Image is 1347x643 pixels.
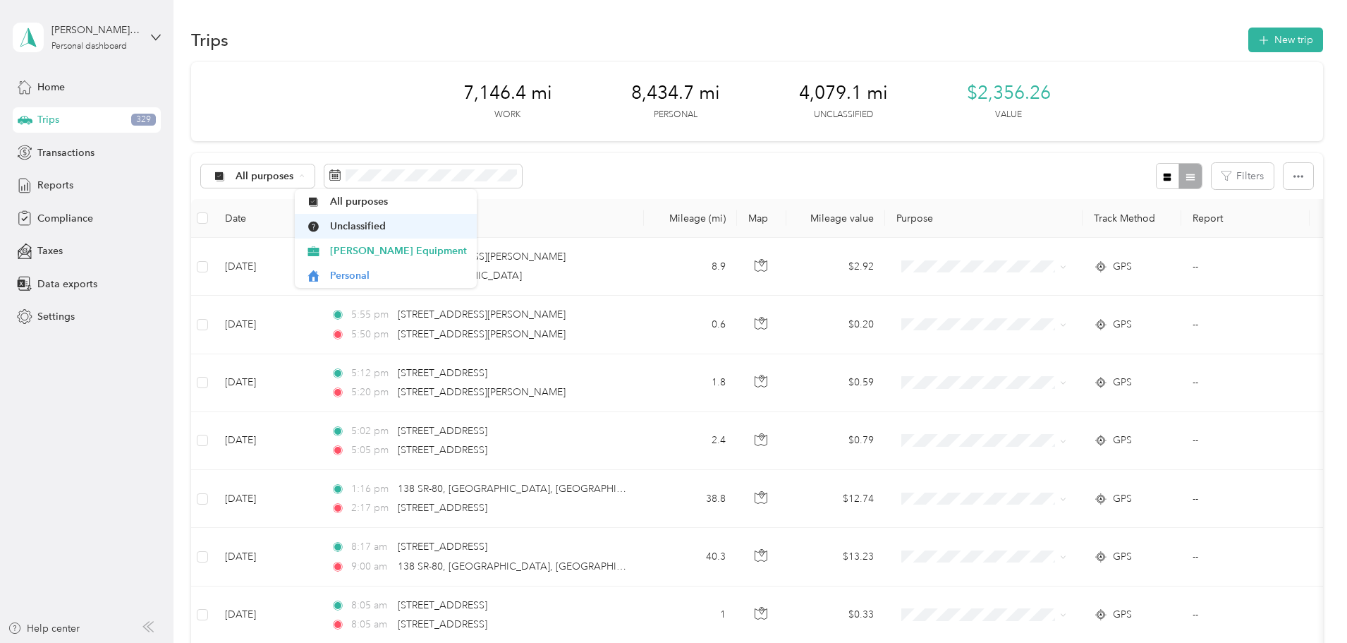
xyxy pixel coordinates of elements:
[398,444,487,456] span: [STREET_ADDRESS]
[351,500,391,516] span: 2:17 pm
[37,277,97,292] span: Data exports
[214,470,319,528] td: [DATE]
[351,327,391,342] span: 5:50 pm
[644,199,737,238] th: Mileage (mi)
[1181,238,1310,296] td: --
[351,307,391,323] span: 5:55 pm
[1181,354,1310,412] td: --
[351,423,391,439] span: 5:02 pm
[319,199,644,238] th: Locations
[1181,528,1310,586] td: --
[398,425,487,437] span: [STREET_ADDRESS]
[786,296,885,354] td: $0.20
[351,539,391,555] span: 8:17 am
[799,82,888,104] span: 4,079.1 mi
[214,238,319,296] td: [DATE]
[786,238,885,296] td: $2.92
[214,528,319,586] td: [DATE]
[37,112,59,127] span: Trips
[644,238,737,296] td: 8.9
[37,178,73,193] span: Reports
[1248,28,1323,52] button: New trip
[37,309,75,324] span: Settings
[398,541,487,553] span: [STREET_ADDRESS]
[351,443,391,458] span: 5:05 pm
[885,199,1083,238] th: Purpose
[330,268,467,283] span: Personal
[494,109,520,121] p: Work
[1083,199,1181,238] th: Track Method
[1113,259,1132,275] span: GPS
[214,412,319,470] td: [DATE]
[351,366,391,381] span: 5:12 pm
[398,386,566,398] span: [STREET_ADDRESS][PERSON_NAME]
[1181,199,1310,238] th: Report
[398,483,657,495] span: 138 SR-80, [GEOGRAPHIC_DATA], [GEOGRAPHIC_DATA]
[1113,607,1132,623] span: GPS
[398,251,566,263] span: [STREET_ADDRESS][PERSON_NAME]
[1113,549,1132,565] span: GPS
[351,385,391,400] span: 5:20 pm
[1181,470,1310,528] td: --
[967,82,1051,104] span: $2,356.26
[398,308,566,320] span: [STREET_ADDRESS][PERSON_NAME]
[786,470,885,528] td: $12.74
[644,470,737,528] td: 38.8
[737,199,786,238] th: Map
[654,109,697,121] p: Personal
[37,244,63,258] span: Taxes
[1113,433,1132,448] span: GPS
[1113,491,1132,507] span: GPS
[786,354,885,412] td: $0.59
[644,528,737,586] td: 40.3
[37,211,93,226] span: Compliance
[330,219,467,234] span: Unclassified
[398,367,487,379] span: [STREET_ADDRESS]
[631,82,720,104] span: 8,434.7 mi
[1181,412,1310,470] td: --
[644,354,737,412] td: 1.8
[995,109,1022,121] p: Value
[214,199,319,238] th: Date
[644,296,737,354] td: 0.6
[398,618,487,630] span: [STREET_ADDRESS]
[644,412,737,470] td: 2.4
[214,296,319,354] td: [DATE]
[191,32,228,47] h1: Trips
[463,82,552,104] span: 7,146.4 mi
[351,598,391,613] span: 8:05 am
[398,328,566,340] span: [STREET_ADDRESS][PERSON_NAME]
[37,80,65,95] span: Home
[351,559,391,575] span: 9:00 am
[214,354,319,412] td: [DATE]
[131,114,156,126] span: 329
[398,502,487,514] span: [STREET_ADDRESS]
[51,23,140,37] div: [PERSON_NAME] III
[51,42,127,51] div: Personal dashboard
[1113,317,1132,332] span: GPS
[786,412,885,470] td: $0.79
[1212,163,1274,189] button: Filters
[786,199,885,238] th: Mileage value
[398,599,487,611] span: [STREET_ADDRESS]
[1181,296,1310,354] td: --
[236,172,294,181] span: All purposes
[8,621,80,636] button: Help center
[1268,564,1347,643] iframe: Everlance-gr Chat Button Frame
[786,528,885,586] td: $13.23
[351,617,391,632] span: 8:05 am
[814,109,873,121] p: Unclassified
[351,481,391,497] span: 1:16 pm
[330,194,467,209] span: All purposes
[330,244,467,258] span: [PERSON_NAME] Equipment
[398,560,657,572] span: 138 SR-80, [GEOGRAPHIC_DATA], [GEOGRAPHIC_DATA]
[1113,375,1132,390] span: GPS
[37,145,95,160] span: Transactions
